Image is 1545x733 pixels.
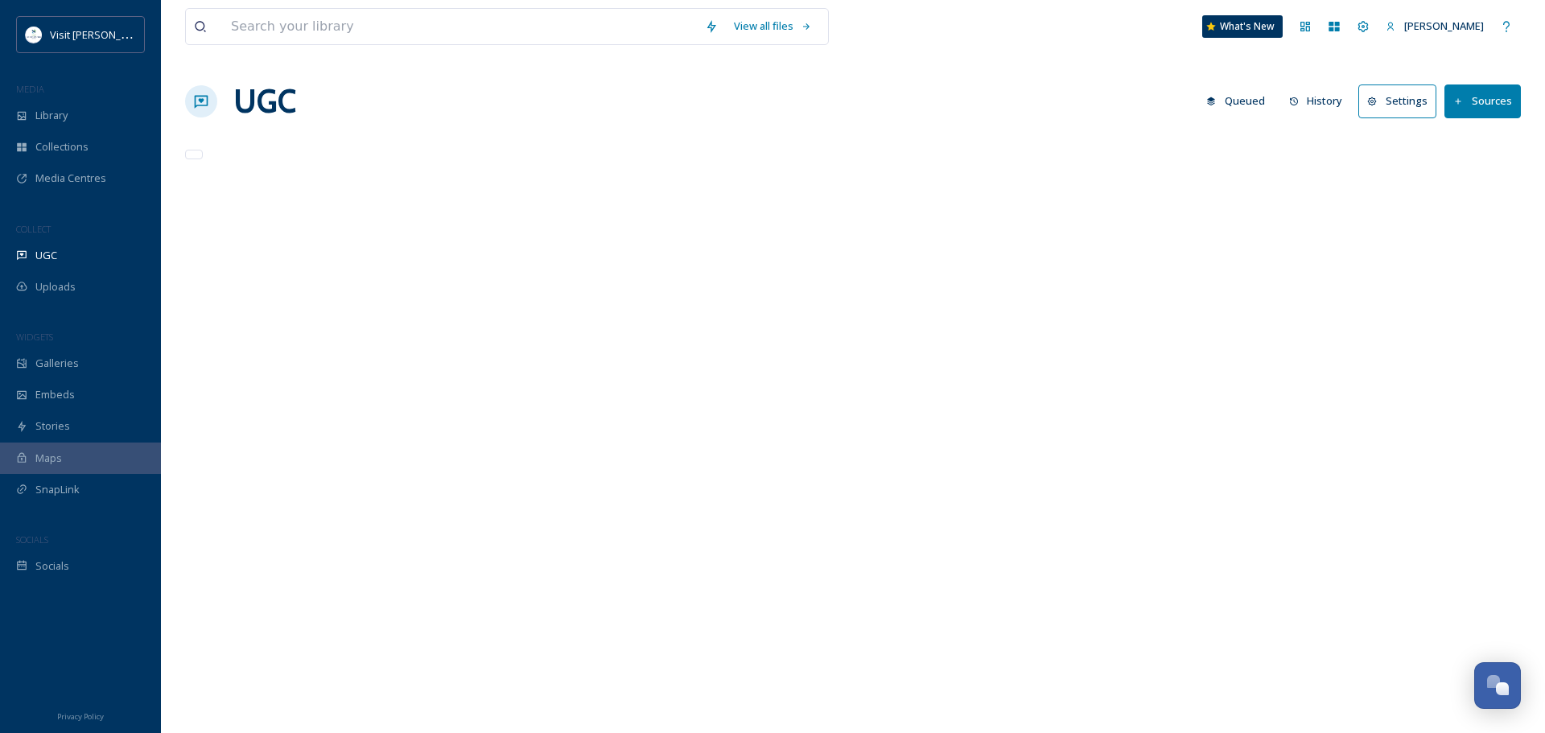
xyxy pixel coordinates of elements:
[35,418,70,434] span: Stories
[16,331,53,343] span: WIDGETS
[1358,84,1436,117] button: Settings
[223,9,697,44] input: Search your library
[1198,85,1281,117] a: Queued
[16,83,44,95] span: MEDIA
[1378,10,1492,42] a: [PERSON_NAME]
[57,706,104,725] a: Privacy Policy
[233,77,296,126] a: UGC
[50,27,254,42] span: Visit [PERSON_NAME][GEOGRAPHIC_DATA]
[1444,84,1521,117] button: Sources
[1281,85,1351,117] button: History
[35,248,57,263] span: UGC
[35,558,69,574] span: Socials
[35,108,68,123] span: Library
[16,533,48,546] span: SOCIALS
[35,356,79,371] span: Galleries
[35,387,75,402] span: Embeds
[57,711,104,722] span: Privacy Policy
[1474,662,1521,709] button: Open Chat
[1202,15,1283,38] a: What's New
[26,27,42,43] img: download%20%281%29.png
[1358,84,1444,117] a: Settings
[35,451,62,466] span: Maps
[35,139,89,154] span: Collections
[35,279,76,294] span: Uploads
[35,482,80,497] span: SnapLink
[726,10,820,42] a: View all files
[16,223,51,235] span: COLLECT
[35,171,106,186] span: Media Centres
[1281,85,1359,117] a: History
[1404,19,1484,33] span: [PERSON_NAME]
[1198,85,1273,117] button: Queued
